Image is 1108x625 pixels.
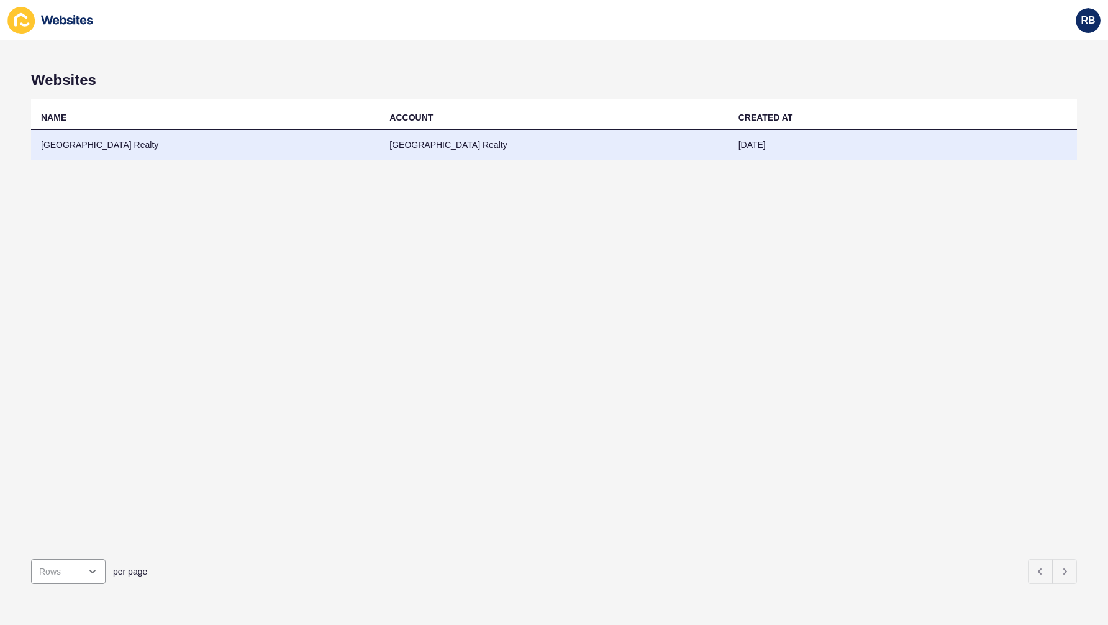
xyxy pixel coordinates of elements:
div: CREATED AT [738,111,793,124]
h1: Websites [31,71,1077,89]
span: per page [113,565,147,578]
div: open menu [31,559,106,584]
td: [DATE] [729,130,1077,160]
td: [GEOGRAPHIC_DATA] Realty [31,130,379,160]
td: [GEOGRAPHIC_DATA] Realty [379,130,728,160]
span: RB [1081,14,1095,27]
div: ACCOUNT [389,111,433,124]
div: NAME [41,111,66,124]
